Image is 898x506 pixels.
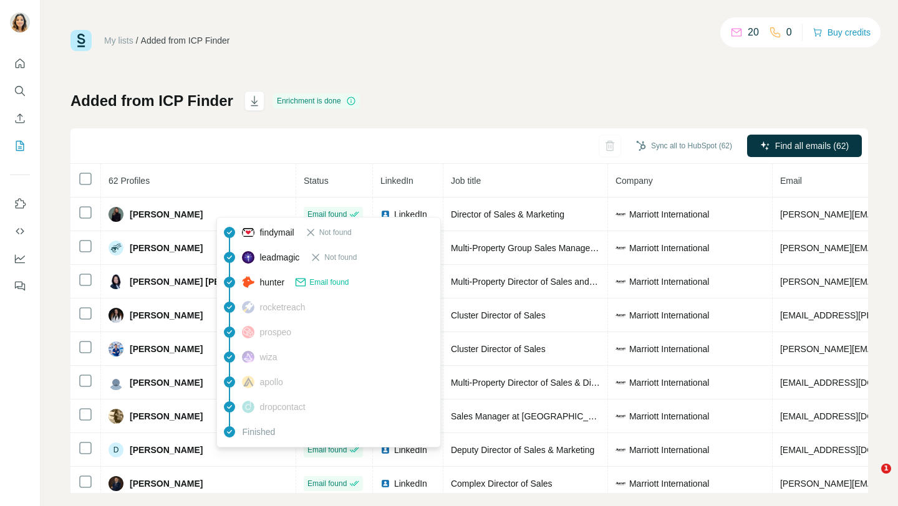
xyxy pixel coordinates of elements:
button: My lists [10,135,30,157]
span: Job title [451,176,481,186]
span: [PERSON_NAME] [130,444,203,456]
span: rocketreach [259,301,305,313]
span: Company [616,176,653,186]
span: Cluster Director of Sales [451,310,546,320]
button: Sync all to HubSpot (62) [627,136,741,155]
span: Email found [307,444,347,456]
span: Multi-Property Director of Sales & Distribution [451,378,627,388]
img: Avatar [109,241,123,255]
img: provider rocketreach logo [242,301,254,313]
button: Use Surfe on LinkedIn [10,193,30,215]
span: Email [780,176,802,186]
div: Added from ICP Finder [141,34,230,47]
span: [PERSON_NAME] [PERSON_NAME] [130,275,279,288]
span: Marriott International [629,343,709,355]
span: Complex Director of Sales [451,479,553,489]
img: company-logo [616,479,625,489]
iframe: Intercom live chat [856,464,886,494]
span: Cluster Director of Sales [451,344,546,354]
span: [PERSON_NAME] [130,410,203,422]
div: Enrichment is done [273,93,360,108]
img: Avatar [109,409,123,424]
span: Sales Manager at [GEOGRAPHIC_DATA] by [PERSON_NAME] [451,411,698,421]
img: company-logo [616,378,625,388]
span: [PERSON_NAME] [130,309,203,322]
span: Multi-Property Director of Sales and Distribution [451,277,635,287]
div: D [109,442,123,457]
img: company-logo [616,411,625,421]
img: company-logo [616,445,625,455]
button: Find all emails (62) [747,135,862,157]
img: company-logo [616,243,625,253]
span: Status [304,176,329,186]
button: Quick start [10,52,30,75]
img: provider wiza logo [242,351,254,363]
span: wiza [259,351,277,363]
img: company-logo [616,344,625,354]
img: Avatar [109,341,123,356]
span: leadmagic [259,251,299,264]
span: LinkedIn [394,444,427,456]
button: Use Surfe API [10,220,30,242]
img: Avatar [109,274,123,289]
span: 1 [881,464,891,474]
span: Marriott International [629,410,709,422]
span: Marriott International [629,275,709,288]
span: Marriott International [629,376,709,389]
span: prospeo [259,326,291,338]
img: provider hunter logo [242,276,254,287]
span: [PERSON_NAME] [130,477,203,490]
span: Find all emails (62) [775,140,849,152]
span: [PERSON_NAME] [130,376,203,389]
a: My lists [104,36,133,45]
img: Avatar [109,207,123,222]
span: [PERSON_NAME] [130,343,203,355]
img: LinkedIn logo [380,479,390,489]
span: apollo [259,376,282,388]
span: Marriott International [629,309,709,322]
span: Email found [307,478,347,489]
img: provider leadmagic logo [242,251,254,264]
span: [PERSON_NAME] [130,242,203,254]
span: LinkedIn [394,208,427,221]
span: dropcontact [259,401,305,413]
img: Avatar [109,476,123,491]
span: Marriott International [629,208,709,221]
span: Not found [324,252,357,263]
span: findymail [259,226,294,239]
span: Not found [319,227,352,238]
span: hunter [259,276,284,289]
img: LinkedIn logo [380,445,390,455]
img: provider apollo logo [242,376,254,388]
img: company-logo [616,277,625,287]
span: Director of Sales & Marketing [451,209,564,219]
img: company-logo [616,209,625,219]
img: Surfe Logo [70,30,92,51]
span: LinkedIn [394,477,427,490]
button: Buy credits [813,24,871,41]
span: Marriott International [629,242,709,254]
img: Avatar [109,308,123,323]
img: Avatar [10,12,30,32]
li: / [136,34,138,47]
img: provider prospeo logo [242,326,254,338]
p: 20 [748,25,759,40]
button: Feedback [10,275,30,297]
img: LinkedIn logo [380,209,390,219]
span: [PERSON_NAME] [130,208,203,221]
span: 62 Profiles [109,176,150,186]
span: LinkedIn [380,176,413,186]
img: Avatar [109,375,123,390]
span: Email found [309,277,349,288]
span: Deputy Director of Sales & Marketing [451,445,594,455]
span: Marriott International [629,444,709,456]
img: company-logo [616,310,625,320]
h1: Added from ICP Finder [70,91,233,111]
span: Marriott International [629,477,709,490]
img: provider findymail logo [242,226,254,239]
button: Dashboard [10,247,30,270]
span: Email found [307,209,347,220]
p: 0 [786,25,792,40]
span: Finished [242,426,275,438]
button: Search [10,80,30,102]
